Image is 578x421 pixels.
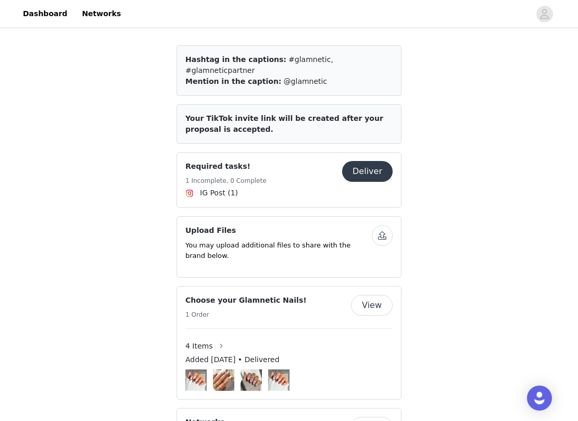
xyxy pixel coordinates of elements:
img: Marshmallow Swirl [268,369,290,391]
span: IG Post (1) [200,188,238,199]
div: Choose your Glamnetic Nails! [177,286,401,400]
div: Open Intercom Messenger [527,386,552,411]
div: avatar [539,6,549,22]
p: You may upload additional files to share with the brand below. [185,240,372,261]
button: Deliver [342,161,393,182]
span: @glamnetic [284,77,328,85]
h5: 1 Incomplete, 0 Complete [185,176,267,185]
h4: Upload Files [185,225,372,236]
span: Added [DATE] • Delivered [185,354,280,365]
span: 4 Items [185,341,213,352]
h5: 1 Order [185,310,307,319]
img: Marshmallow Swirl [185,369,207,391]
span: Your TikTok invite link will be created after your proposal is accepted. [185,114,383,133]
span: Hashtag in the captions: [185,55,286,64]
img: Creamer [213,369,234,391]
button: View [351,295,393,316]
span: Mention in the caption: [185,77,281,85]
h4: Required tasks! [185,161,267,172]
h4: Choose your Glamnetic Nails! [185,295,307,306]
a: Dashboard [17,2,73,26]
img: Ma Damn [241,369,262,391]
div: Required tasks! [177,152,401,208]
a: Networks [76,2,127,26]
img: Instagram Icon [185,189,194,197]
